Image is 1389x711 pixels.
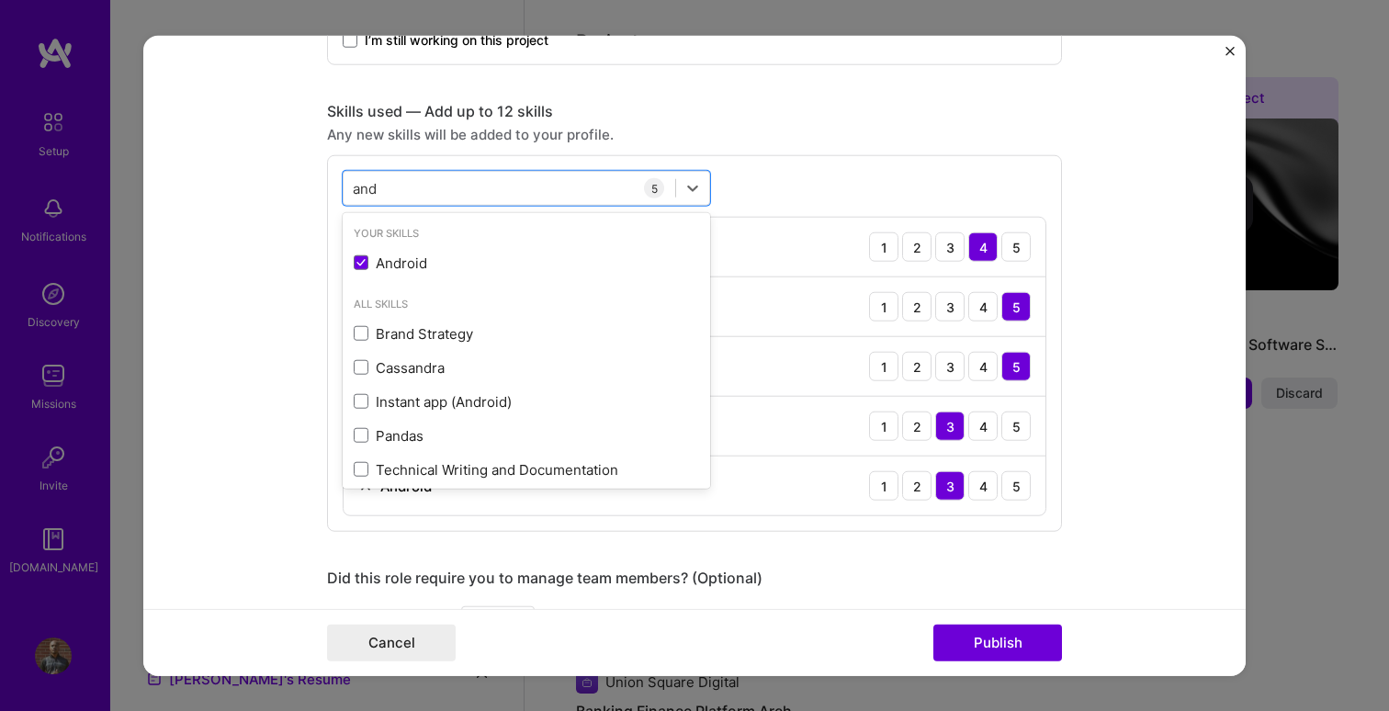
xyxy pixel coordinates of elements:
div: 2 [902,412,932,441]
div: 4 [968,471,998,501]
div: 3 [935,352,965,381]
div: 2 [902,232,932,262]
div: 4 [968,352,998,381]
div: Any new skills will be added to your profile. [327,125,1062,144]
div: 3 [935,292,965,322]
div: 2 [902,471,932,501]
div: Cassandra [354,357,699,377]
div: 1 [869,352,898,381]
div: 5 [644,178,664,198]
div: 1 [869,232,898,262]
div: Brand Strategy [354,323,699,343]
div: 2 [902,292,932,322]
div: 2 [902,352,932,381]
div: Did this role require you to manage team members? (Optional) [327,569,1062,588]
div: 3 [935,232,965,262]
div: All Skills [343,295,710,314]
div: Technical Writing and Documentation [354,459,699,479]
div: 5 [1001,471,1031,501]
span: I’m still working on this project [365,31,548,50]
button: Publish [933,624,1062,660]
div: 4 [968,232,998,262]
div: Android [354,254,699,273]
div: 1 [869,292,898,322]
div: Your Skills [343,224,710,243]
button: Cancel [327,624,456,660]
div: 5 [1001,412,1031,441]
div: 4 [968,412,998,441]
div: 3 [935,412,965,441]
div: 5 [1001,292,1031,322]
div: Instant app (Android) [354,391,699,411]
div: 1 [869,471,898,501]
div: 1 [869,412,898,441]
div: 3 [935,471,965,501]
div: 4 [968,292,998,322]
div: Pandas [354,425,699,445]
div: team members. [327,606,1062,644]
div: 5 [1001,232,1031,262]
button: Close [1225,47,1235,66]
div: 5 [1001,352,1031,381]
div: Skills used — Add up to 12 skills [327,102,1062,121]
